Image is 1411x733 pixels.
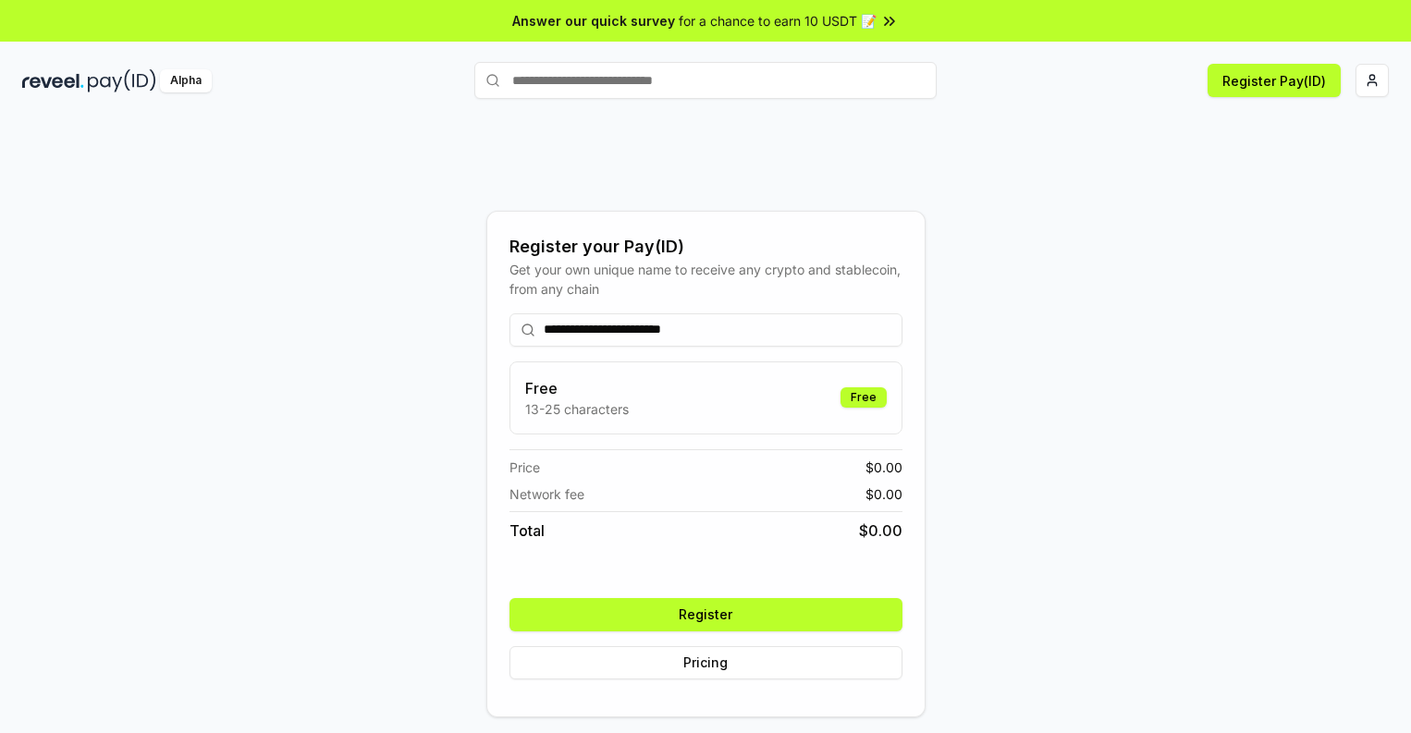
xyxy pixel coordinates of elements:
[859,519,902,542] span: $ 0.00
[509,519,545,542] span: Total
[509,598,902,631] button: Register
[679,11,877,31] span: for a chance to earn 10 USDT 📝
[509,234,902,260] div: Register your Pay(ID)
[88,69,156,92] img: pay_id
[840,387,887,408] div: Free
[509,458,540,477] span: Price
[22,69,84,92] img: reveel_dark
[525,377,629,399] h3: Free
[512,11,675,31] span: Answer our quick survey
[865,458,902,477] span: $ 0.00
[509,260,902,299] div: Get your own unique name to receive any crypto and stablecoin, from any chain
[525,399,629,419] p: 13-25 characters
[509,646,902,679] button: Pricing
[865,484,902,504] span: $ 0.00
[1208,64,1341,97] button: Register Pay(ID)
[160,69,212,92] div: Alpha
[509,484,584,504] span: Network fee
